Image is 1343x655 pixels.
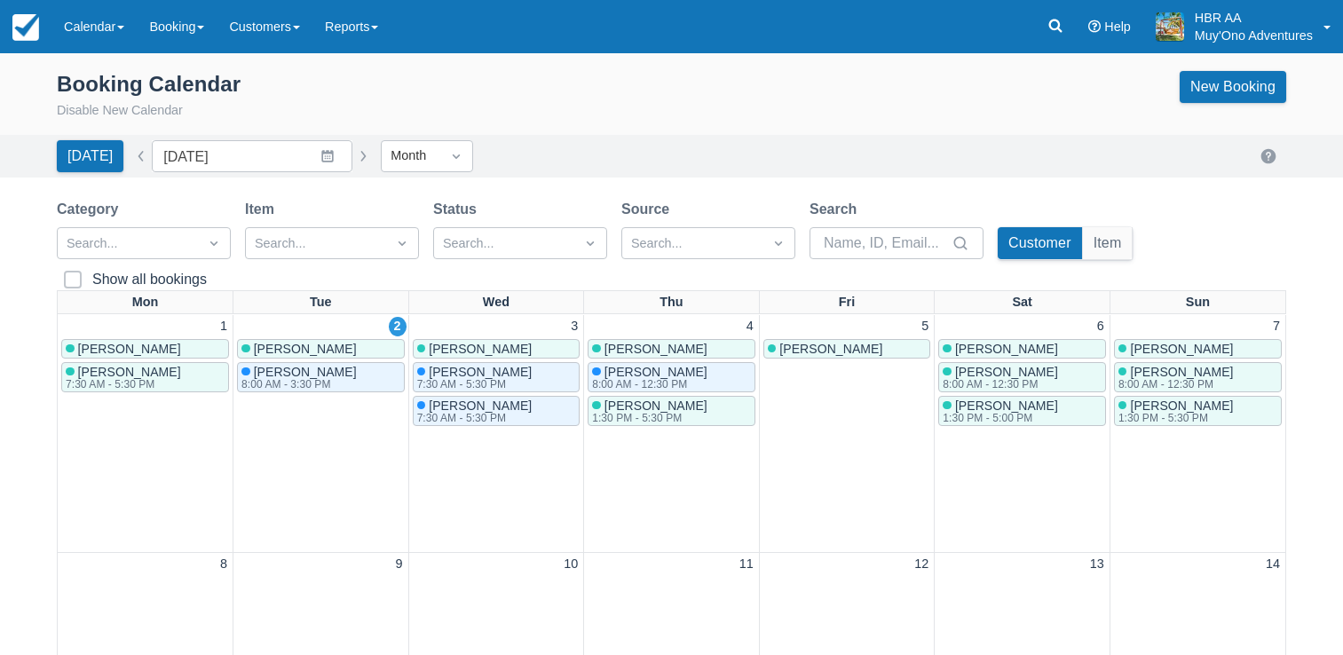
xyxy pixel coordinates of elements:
label: Source [621,199,676,220]
a: 1 [217,317,231,336]
a: [PERSON_NAME]8:00 AM - 12:30 PM [588,362,755,392]
span: [PERSON_NAME] [254,365,357,379]
a: 14 [1262,555,1284,574]
a: [PERSON_NAME]7:30 AM - 5:30 PM [61,362,229,392]
span: [PERSON_NAME] [604,342,707,356]
div: 8:00 AM - 12:30 PM [943,379,1055,390]
a: [PERSON_NAME] [763,339,931,359]
a: 12 [911,555,932,574]
a: [PERSON_NAME]8:00 AM - 3:30 PM [237,362,405,392]
span: Dropdown icon [447,147,465,165]
span: [PERSON_NAME] [604,399,707,413]
a: [PERSON_NAME]1:30 PM - 5:30 PM [1114,396,1282,426]
div: Show all bookings [92,271,207,288]
img: A20 [1156,12,1184,41]
button: Disable New Calendar [57,101,183,121]
span: Dropdown icon [770,234,787,252]
a: [PERSON_NAME]7:30 AM - 5:30 PM [413,396,581,426]
a: Thu [656,291,686,314]
img: checkfront-main-nav-mini-logo.png [12,14,39,41]
a: Sun [1182,291,1213,314]
a: [PERSON_NAME] [588,339,755,359]
a: Sat [1008,291,1035,314]
a: 11 [736,555,757,574]
a: 13 [1086,555,1108,574]
label: Status [433,199,484,220]
button: [DATE] [57,140,123,172]
div: Month [391,146,431,166]
span: [PERSON_NAME] [604,365,707,379]
button: Customer [998,227,1082,259]
span: [PERSON_NAME] [429,399,532,413]
div: Booking Calendar [57,71,241,98]
a: 10 [560,555,581,574]
a: Tue [306,291,336,314]
a: 6 [1094,317,1108,336]
a: New Booking [1180,71,1286,103]
label: Category [57,199,125,220]
a: 2 [389,317,407,336]
span: [PERSON_NAME] [78,342,181,356]
span: [PERSON_NAME] [955,342,1058,356]
span: [PERSON_NAME] [955,399,1058,413]
label: Search [810,199,864,220]
div: 7:30 AM - 5:30 PM [66,379,178,390]
div: 7:30 AM - 5:30 PM [417,379,529,390]
span: [PERSON_NAME] [779,342,882,356]
a: Fri [835,291,858,314]
a: [PERSON_NAME]8:00 AM - 12:30 PM [938,362,1106,392]
span: [PERSON_NAME] [78,365,181,379]
a: 3 [567,317,581,336]
a: Wed [479,291,513,314]
span: [PERSON_NAME] [429,365,532,379]
input: Date [152,140,352,172]
div: 7:30 AM - 5:30 PM [417,413,529,423]
div: 8:00 AM - 3:30 PM [241,379,353,390]
div: 1:30 PM - 5:30 PM [592,413,704,423]
p: Muy'Ono Adventures [1195,27,1313,44]
button: Item [1083,227,1133,259]
span: [PERSON_NAME] [1130,342,1233,356]
a: 4 [743,317,757,336]
a: 5 [918,317,932,336]
span: Dropdown icon [205,234,223,252]
a: [PERSON_NAME] [413,339,581,359]
span: [PERSON_NAME] [1130,399,1233,413]
div: 8:00 AM - 12:30 PM [592,379,704,390]
span: [PERSON_NAME] [254,342,357,356]
span: [PERSON_NAME] [1130,365,1233,379]
span: Dropdown icon [581,234,599,252]
input: Name, ID, Email... [824,227,948,259]
a: [PERSON_NAME] [61,339,229,359]
a: [PERSON_NAME]8:00 AM - 12:30 PM [1114,362,1282,392]
a: [PERSON_NAME] [237,339,405,359]
a: 8 [217,555,231,574]
a: [PERSON_NAME] [938,339,1106,359]
span: Help [1104,20,1131,34]
a: 7 [1269,317,1284,336]
span: Dropdown icon [393,234,411,252]
a: 9 [392,555,407,574]
span: [PERSON_NAME] [955,365,1058,379]
p: HBR AA [1195,9,1313,27]
div: 1:30 PM - 5:00 PM [943,413,1055,423]
div: 8:00 AM - 12:30 PM [1118,379,1230,390]
a: [PERSON_NAME]1:30 PM - 5:00 PM [938,396,1106,426]
a: Mon [129,291,162,314]
a: [PERSON_NAME] [1114,339,1282,359]
div: 1:30 PM - 5:30 PM [1118,413,1230,423]
span: [PERSON_NAME] [429,342,532,356]
i: Help [1088,20,1101,33]
a: [PERSON_NAME]7:30 AM - 5:30 PM [413,362,581,392]
label: Item [245,199,281,220]
a: [PERSON_NAME]1:30 PM - 5:30 PM [588,396,755,426]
